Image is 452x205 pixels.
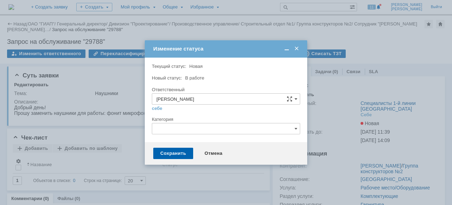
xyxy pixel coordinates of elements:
span: Новая [189,64,203,69]
label: Новый статус: [152,75,182,81]
span: Сложная форма [287,96,292,102]
span: Свернуть (Ctrl + M) [283,46,290,52]
a: себе [152,106,162,111]
div: Категория [152,117,299,122]
div: Ответственный [152,87,299,92]
span: Закрыть [293,46,300,52]
label: Текущий статус: [152,64,186,69]
span: В работе [185,75,204,81]
div: Изменение статуса [153,46,300,52]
